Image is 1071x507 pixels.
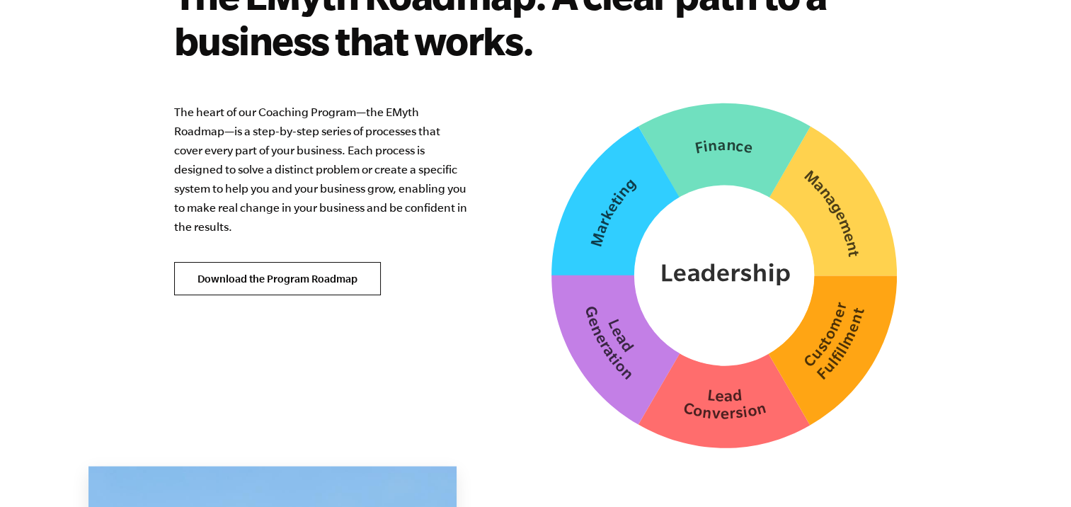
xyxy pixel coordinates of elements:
[174,262,381,296] a: Download the Program Roadmap
[755,405,1071,507] iframe: Chat Widget
[755,405,1071,507] div: Widget de chat
[174,103,471,237] p: The heart of our Coaching Program—the EMyth Roadmap—is a step-by-step series of processes that co...
[551,103,897,449] img: Our Program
